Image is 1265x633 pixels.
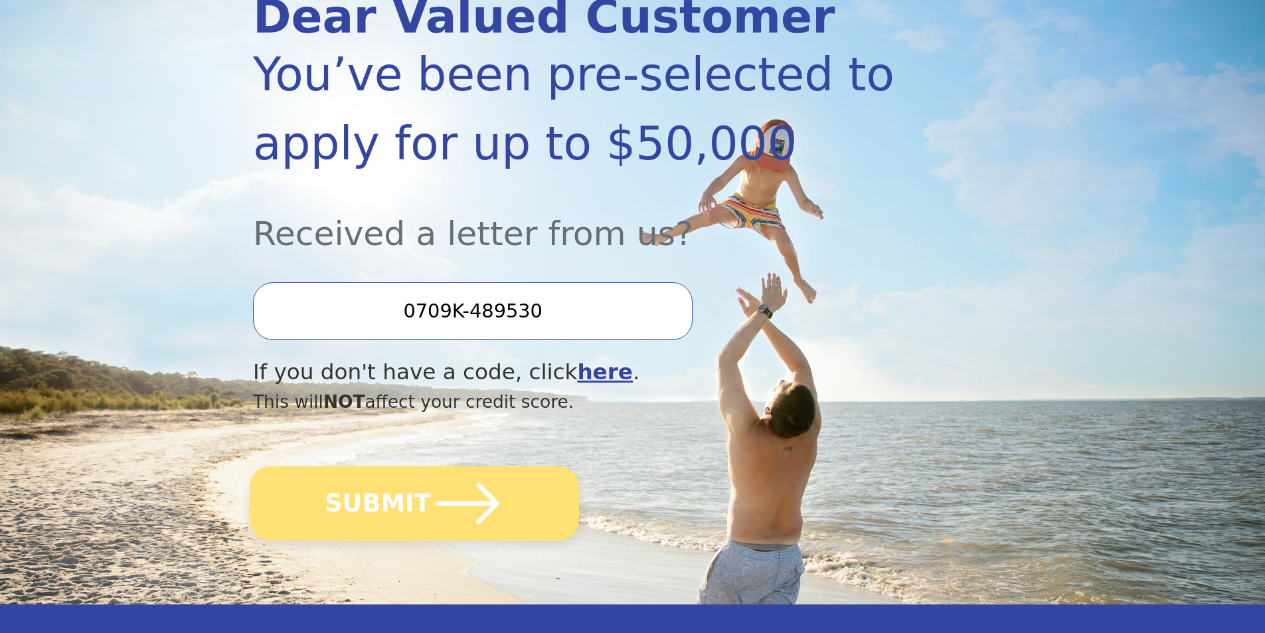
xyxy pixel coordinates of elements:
[577,359,633,385] a: here
[253,282,693,339] input: Enter your Offer Code:
[253,389,898,415] div: This will affect your credit score.
[253,178,898,258] div: Received a letter from us?
[323,391,365,412] span: NOT
[253,356,898,389] div: If you don't have a code, click .
[253,40,898,178] div: You’ve been pre-selected to apply for up to $50,000
[250,466,579,541] button: SUBMIT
